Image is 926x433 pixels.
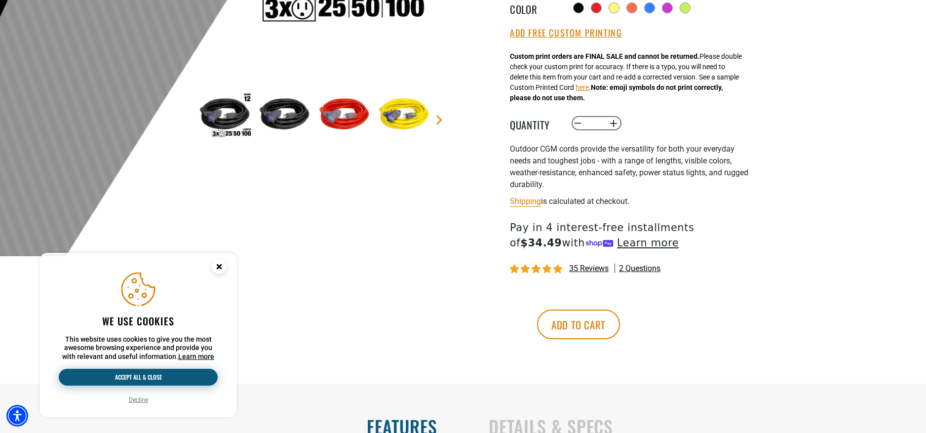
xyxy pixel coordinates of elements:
[59,315,218,327] h2: We use cookies
[126,395,151,405] button: Decline
[510,51,742,103] div: Please double check your custom print for accuracy. If there is a typo, you will need to delete t...
[39,253,237,418] aside: Cookie Consent
[256,87,313,145] img: black
[178,353,214,360] a: This website uses cookies to give you the most awesome browsing experience and provide you with r...
[510,117,559,130] label: Quantity
[510,144,748,189] span: Outdoor CGM cords provide the versatility for both your everyday needs and toughest jobs - with a...
[510,1,559,14] legend: Color
[59,369,218,386] button: Accept all & close
[6,405,28,427] div: Accessibility Menu
[510,83,723,102] strong: Note: emoji symbols do not print correctly, please do not use them.
[510,28,622,39] button: Add Free Custom Printing
[510,197,541,206] a: Shipping
[315,87,373,145] img: red
[59,335,218,361] p: This website uses cookies to give you the most awesome browsing experience and provide you with r...
[537,310,620,339] button: Add to cart
[201,253,237,283] button: Close this option
[619,263,660,274] span: 2 questions
[434,115,444,125] a: Next
[510,195,752,208] div: is calculated at checkout.
[510,52,699,60] strong: Custom print orders are FINAL SALE and cannot be returned.
[576,82,589,93] button: here
[375,87,432,145] img: neon yellow
[569,264,609,273] span: 35 reviews
[510,265,564,274] span: 4.80 stars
